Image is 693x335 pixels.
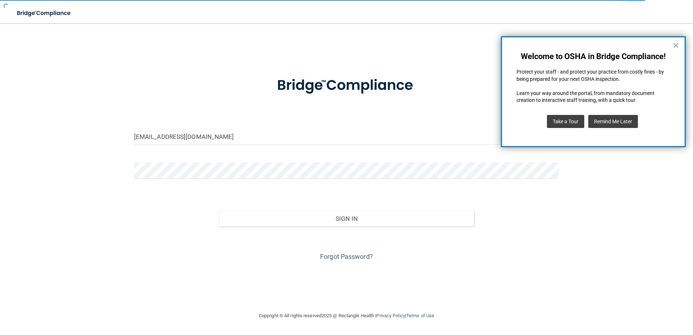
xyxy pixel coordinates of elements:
[320,253,373,260] a: Forgot Password?
[672,40,679,51] button: Close
[516,52,670,61] h3: Welcome to OSHA in Bridge Compliance!
[214,304,479,327] div: Copyright © All rights reserved 2025 @ Rectangle Health | |
[516,90,670,104] p: Learn your way around the portal, from mandatory document creation to interactive staff training,...
[588,115,638,128] button: Remind Me Later
[376,313,405,318] a: Privacy Policy
[11,6,78,21] img: bridge_compliance_login_screen.278c3ca4.svg
[516,69,670,83] p: Protect your staff - and protect your practice from costly fines - by being prepared for your nex...
[406,313,434,318] a: Terms of Use
[134,128,559,145] input: Email
[219,211,474,227] button: Sign In
[262,67,431,104] img: bridge_compliance_login_screen.278c3ca4.svg
[547,115,584,128] button: Take a Tour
